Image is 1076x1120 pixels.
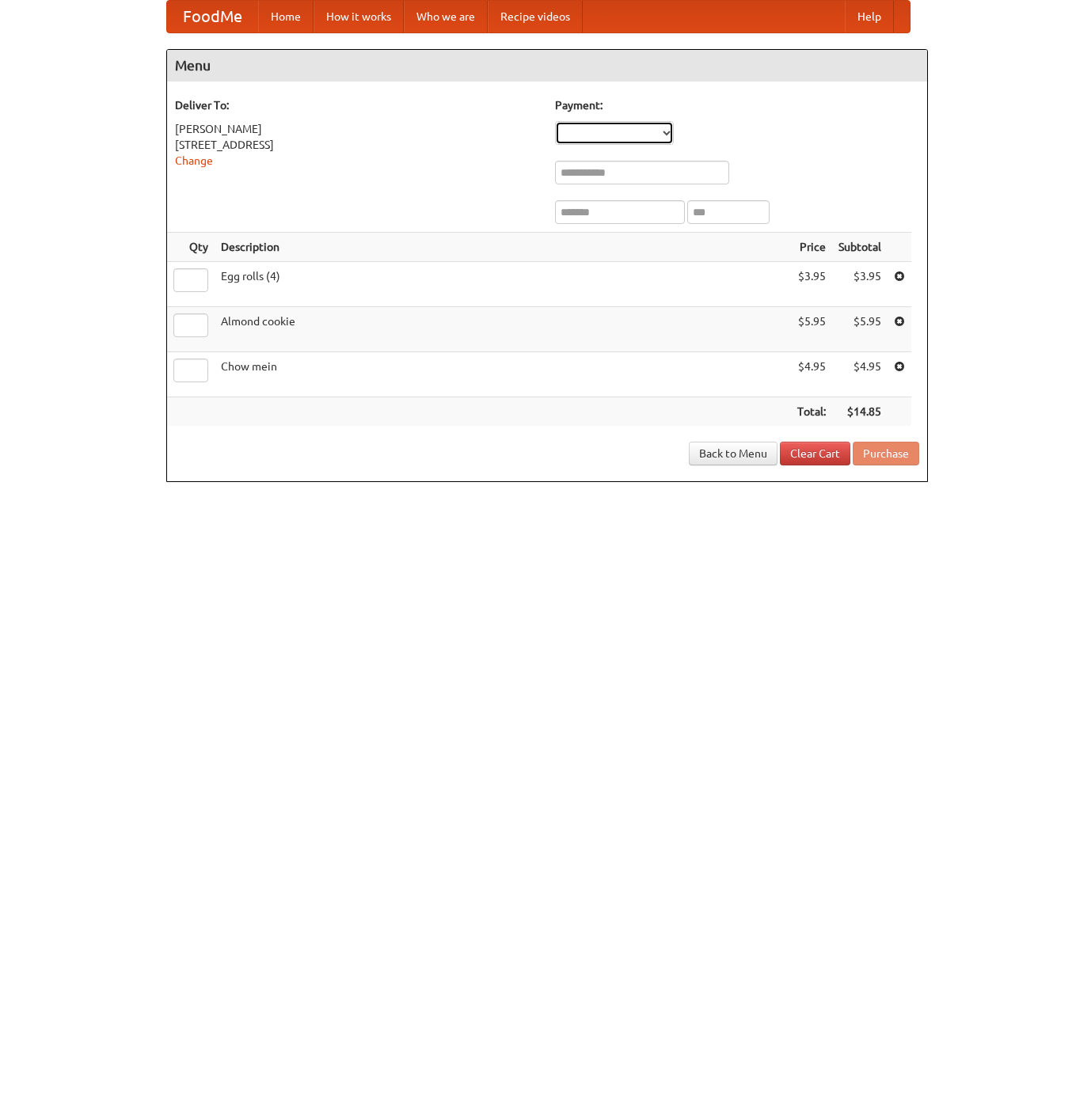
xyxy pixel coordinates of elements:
th: Qty [167,233,215,262]
a: Home [258,1,314,32]
button: Purchase [853,442,919,465]
td: Chow mein [215,352,791,397]
td: Egg rolls (4) [215,262,791,307]
td: Almond cookie [215,307,791,352]
a: Recipe videos [488,1,583,32]
div: [STREET_ADDRESS] [175,137,539,153]
h5: Payment: [555,97,919,113]
a: Who we are [404,1,488,32]
th: Description [215,233,791,262]
a: FoodMe [167,1,258,32]
div: [PERSON_NAME] [175,121,539,137]
td: $5.95 [791,307,832,352]
td: $3.95 [832,262,888,307]
a: Clear Cart [780,442,850,465]
th: $14.85 [832,397,888,427]
td: $3.95 [791,262,832,307]
th: Subtotal [832,233,888,262]
a: How it works [314,1,404,32]
th: Total: [791,397,832,427]
th: Price [791,233,832,262]
td: $5.95 [832,307,888,352]
h4: Menu [167,50,927,82]
a: Help [845,1,894,32]
a: Back to Menu [689,442,778,465]
h5: Deliver To: [175,97,539,113]
a: Change [175,154,213,167]
td: $4.95 [791,352,832,397]
td: $4.95 [832,352,888,397]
